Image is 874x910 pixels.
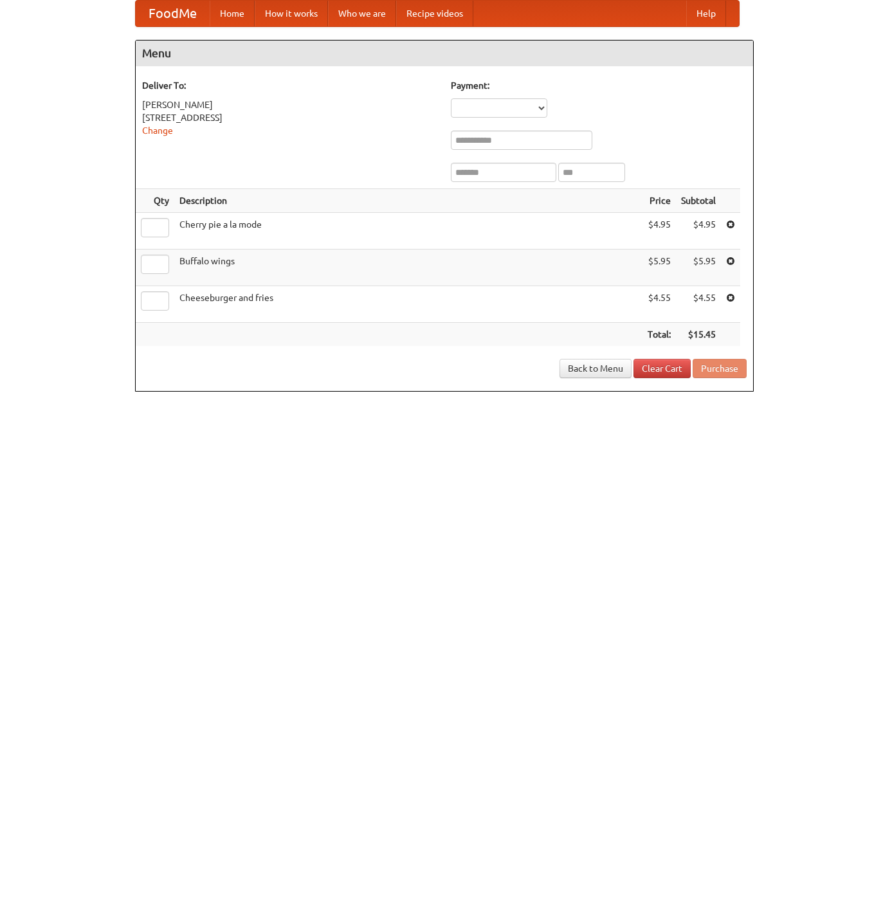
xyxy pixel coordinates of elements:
a: Help [686,1,726,26]
a: Back to Menu [560,359,632,378]
th: Price [642,189,676,213]
td: Cherry pie a la mode [174,213,642,250]
td: $5.95 [642,250,676,286]
a: How it works [255,1,328,26]
a: Clear Cart [633,359,691,378]
td: Buffalo wings [174,250,642,286]
h4: Menu [136,41,753,66]
a: Home [210,1,255,26]
td: $4.55 [642,286,676,323]
th: Subtotal [676,189,721,213]
a: Recipe videos [396,1,473,26]
td: $4.95 [676,213,721,250]
a: FoodMe [136,1,210,26]
a: Change [142,125,173,136]
button: Purchase [693,359,747,378]
div: [PERSON_NAME] [142,98,438,111]
a: Who we are [328,1,396,26]
th: Qty [136,189,174,213]
h5: Payment: [451,79,747,92]
th: Description [174,189,642,213]
td: $4.95 [642,213,676,250]
td: $4.55 [676,286,721,323]
div: [STREET_ADDRESS] [142,111,438,124]
th: $15.45 [676,323,721,347]
th: Total: [642,323,676,347]
h5: Deliver To: [142,79,438,92]
td: $5.95 [676,250,721,286]
td: Cheeseburger and fries [174,286,642,323]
